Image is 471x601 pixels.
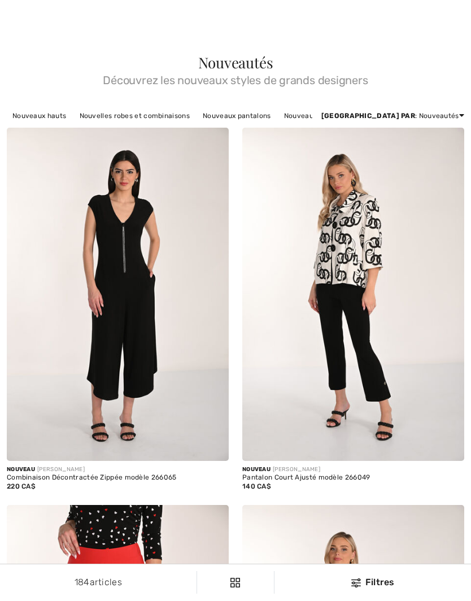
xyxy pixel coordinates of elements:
[7,466,35,473] span: Nouveau
[7,465,229,474] div: [PERSON_NAME]
[7,474,229,482] div: Combinaison Décontractée Zippée modèle 266065
[7,108,72,123] a: Nouveaux hauts
[399,567,460,595] iframe: Ouvre un widget dans lequel vous pouvez trouver plus d’informations
[321,112,415,120] strong: [GEOGRAPHIC_DATA] par
[278,108,384,123] a: Nouveaux pulls et cardigans
[281,576,464,589] div: Filtres
[230,578,240,587] img: Filtres
[7,70,464,86] span: Découvrez les nouveaux styles de grands designers
[74,108,195,123] a: Nouvelles robes et combinaisons
[321,111,464,121] div: : Nouveautés
[242,128,464,461] img: Pantalon Court Ajusté modèle 266049. Noir
[351,578,361,587] img: Filtres
[242,474,464,482] div: Pantalon Court Ajusté modèle 266049
[242,465,464,474] div: [PERSON_NAME]
[7,128,229,461] img: Combinaison Décontractée Zippée modèle 266065. Noir
[198,53,273,72] span: Nouveautés
[75,577,90,587] span: 184
[242,482,271,490] span: 140 CA$
[197,108,276,123] a: Nouveaux pantalons
[7,482,36,490] span: 220 CA$
[242,466,271,473] span: Nouveau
